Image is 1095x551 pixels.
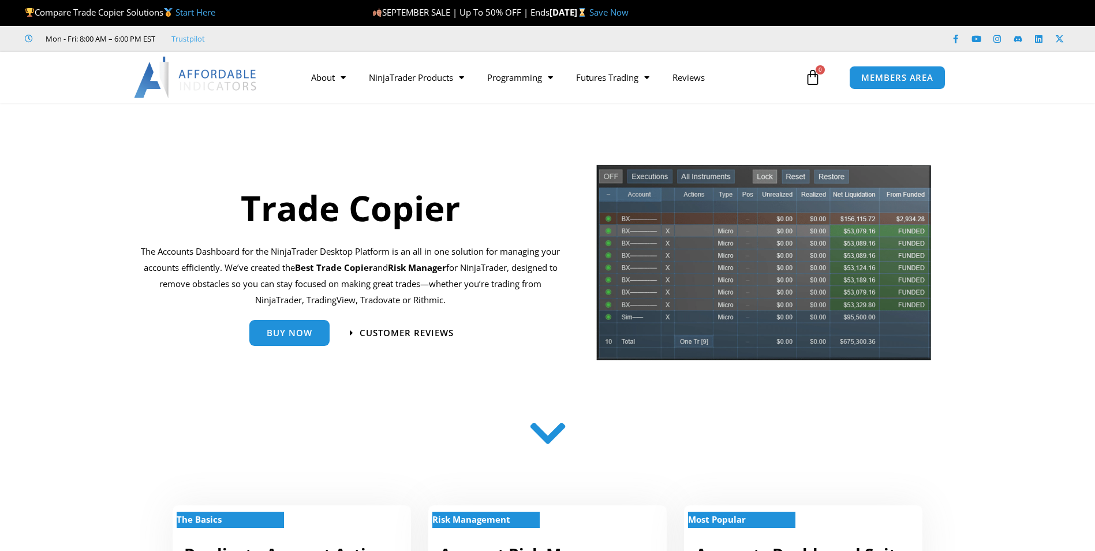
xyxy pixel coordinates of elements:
[249,320,330,346] a: Buy Now
[861,73,933,82] span: MEMBERS AREA
[388,262,446,273] strong: Risk Manager
[300,64,357,91] a: About
[578,8,586,17] img: ⌛
[372,6,550,18] span: SEPTEMBER SALE | Up To 50% OFF | Ends
[360,329,454,337] span: Customer Reviews
[25,6,215,18] span: Compare Trade Copier Solutions
[295,262,373,273] b: Best Trade Copier
[816,65,825,75] span: 0
[25,8,34,17] img: 🏆
[300,64,802,91] nav: Menu
[267,329,312,337] span: Buy Now
[350,329,454,337] a: Customer Reviews
[849,66,945,90] a: MEMBERS AREA
[177,513,222,525] strong: The Basics
[595,163,932,370] img: tradecopier | Affordable Indicators – NinjaTrader
[373,8,382,17] img: 🍂
[565,64,661,91] a: Futures Trading
[164,8,173,17] img: 🥇
[141,244,560,308] p: The Accounts Dashboard for the NinjaTrader Desktop Platform is an all in one solution for managin...
[357,64,476,91] a: NinjaTrader Products
[688,513,746,525] strong: Most Popular
[43,32,155,46] span: Mon - Fri: 8:00 AM – 6:00 PM EST
[141,184,560,232] h1: Trade Copier
[134,57,258,98] img: LogoAI | Affordable Indicators – NinjaTrader
[661,64,716,91] a: Reviews
[175,6,215,18] a: Start Here
[476,64,565,91] a: Programming
[550,6,589,18] strong: [DATE]
[787,61,838,94] a: 0
[589,6,629,18] a: Save Now
[432,513,510,525] strong: Risk Management
[171,32,205,46] a: Trustpilot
